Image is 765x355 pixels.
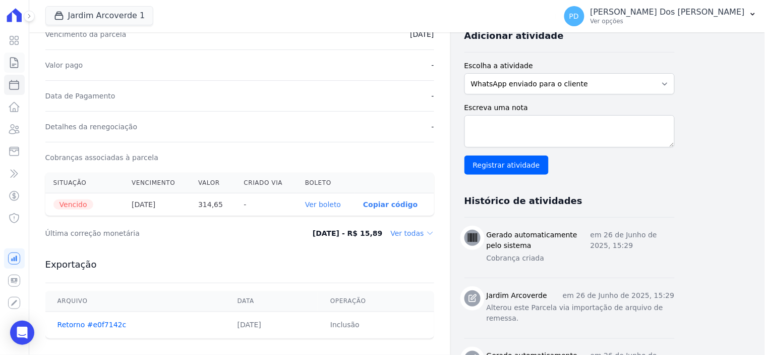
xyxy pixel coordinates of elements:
[45,291,225,312] th: Arquivo
[464,61,675,71] label: Escolha a atividade
[297,173,355,193] th: Boleto
[124,193,190,216] th: [DATE]
[190,193,236,216] th: 314,65
[313,228,383,238] dd: [DATE] - R$ 15,89
[410,29,434,39] dd: [DATE]
[225,291,318,312] th: Data
[190,173,236,193] th: Valor
[464,156,549,175] input: Registrar atividade
[45,122,138,132] dt: Detalhes da renegociação
[45,259,434,271] h3: Exportação
[45,228,275,238] dt: Última correção monetária
[487,303,675,324] p: Alterou este Parcela via importação de arquivo de remessa.
[10,321,34,345] div: Open Intercom Messenger
[591,7,745,17] p: [PERSON_NAME] Dos [PERSON_NAME]
[236,173,297,193] th: Criado via
[487,290,547,301] h3: Jardim Arcoverde
[464,103,675,113] label: Escreva uma nota
[464,195,582,207] h3: Histórico de atividades
[318,291,434,312] th: Operação
[432,91,434,101] dd: -
[45,6,154,25] button: Jardim Arcoverde 1
[236,193,297,216] th: -
[432,122,434,132] dd: -
[57,321,127,329] a: Retorno #e0f7142c
[556,2,765,30] button: PD [PERSON_NAME] Dos [PERSON_NAME] Ver opções
[318,312,434,339] td: Inclusão
[563,290,675,301] p: em 26 de Junho de 2025, 15:29
[45,60,83,70] dt: Valor pago
[45,91,115,101] dt: Data de Pagamento
[464,30,564,42] h3: Adicionar atividade
[569,13,579,20] span: PD
[391,228,434,238] dd: Ver todas
[591,230,675,251] p: em 26 de Junho de 2025, 15:29
[225,312,318,339] td: [DATE]
[591,17,745,25] p: Ver opções
[45,153,158,163] dt: Cobranças associadas à parcela
[124,173,190,193] th: Vencimento
[487,253,675,264] p: Cobrança criada
[53,199,93,210] span: Vencido
[487,230,591,251] h3: Gerado automaticamente pelo sistema
[432,60,434,70] dd: -
[45,173,124,193] th: Situação
[305,200,341,209] a: Ver boleto
[45,29,127,39] dt: Vencimento da parcela
[363,200,418,209] button: Copiar código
